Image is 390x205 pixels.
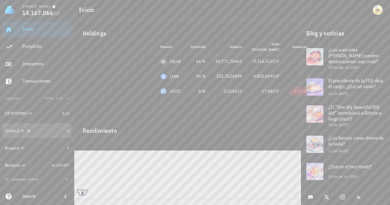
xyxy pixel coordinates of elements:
[160,88,166,94] div: USDC-icon
[328,163,372,170] span: ¿Qué es el taco trade?
[5,5,15,15] img: LedgiFi
[22,26,69,32] div: Inicio
[253,59,273,64] span: 9.316.353
[22,194,57,199] div: Soporte
[77,190,88,195] a: Charting by TradingView
[328,91,349,96] span: 31 de [DATE]
[262,88,273,94] span: 17,88
[6,178,39,182] span: agregar cuenta
[301,131,390,158] a: ¿Los bancos crean dinero de la nada? 11 de [DATE]
[22,43,69,49] div: Portafolio
[191,88,206,95] div: 0 %
[160,59,166,65] div: HBAR-icon
[2,57,72,72] a: Impuestos
[273,73,279,79] span: CLP
[51,163,69,167] span: 14.167.057
[273,59,279,64] span: CLP
[22,9,53,17] span: 14.167.066
[5,146,19,151] div: Binance
[301,73,390,100] a: El presidente de la FED deja el cargo: ¿Qué se viene? 31 de [DATE]
[79,5,97,15] h1: Inicio
[170,73,179,80] div: LINK
[67,146,69,150] span: 0
[191,58,206,65] div: 66 %
[373,5,383,15] div: avatar
[253,73,273,79] span: 4.850.694
[78,23,298,43] div: Holdings
[273,88,279,94] span: CLP
[62,111,69,116] span: 9,14
[2,106,72,121] a: CRYPTOMKT 9,14
[216,73,242,80] div: 201,7626894
[22,4,50,9] div: [PERSON_NAME]
[160,73,166,80] div: LINK-icon
[5,163,20,168] div: Notbank
[155,39,186,54] th: Moneda
[191,73,206,80] div: 34 %
[301,100,390,131] a: ¿El “One Big Beautiful Bill Act” beneficiará a Bitcoin a largo plazo? 15 de [DATE]
[301,23,390,43] div: Blog y noticias
[2,141,72,155] a: Binance 0
[247,39,284,54] th: Valor [PERSON_NAME]
[328,77,383,89] span: El presidente de la FED deja el cargo: ¿Qué se viene?
[45,96,63,100] span: Total CLP
[293,88,306,94] div: -100 %
[328,149,349,153] span: 11 de [DATE]
[301,43,390,73] a: ¿Los aranceles [PERSON_NAME] pueden desencadenar una crisis? 18 de ago de 2025
[67,128,69,133] span: 0
[216,58,242,65] div: 40.771,70462
[170,59,181,65] div: HBAR
[328,104,382,122] span: ¿El “One Big Beautiful Bill Act” beneficiará a Bitcoin a largo plazo?
[328,65,358,70] span: 18 de ago de 2025
[2,91,72,106] button: CuentasTotal CLP
[5,111,28,116] div: CRYPTOMKT
[328,174,357,179] span: 16 de jun de 2025
[301,158,390,185] a: ¿Qué es el taco trade? 16 de jun de 2025
[216,88,242,95] div: 0,018422
[2,158,72,173] a: Notbank 14.167.057
[170,88,181,94] div: USDC
[4,176,42,182] button: agregar cuenta
[292,44,310,49] span: Ganancia
[53,11,60,16] span: CLP
[2,22,72,37] a: Inicio
[211,39,247,54] th: Balance
[328,135,384,147] span: ¿Los bancos crean dinero de la nada?
[2,123,72,138] a: Orionx2 0
[78,121,298,136] div: Rendimiento
[2,74,72,89] a: Transacciones
[5,128,19,133] div: Orionx2
[328,122,349,127] span: 15 de [DATE]
[22,78,69,84] div: Transacciones
[2,39,72,54] a: Portafolio
[328,47,378,64] span: ¿Los aranceles [PERSON_NAME] pueden desencadenar una crisis?
[186,39,211,54] th: Portafolio
[22,61,69,67] div: Impuestos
